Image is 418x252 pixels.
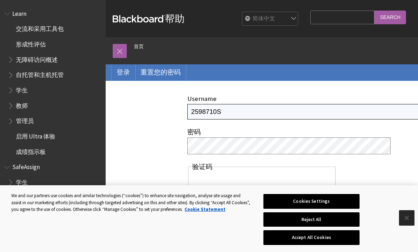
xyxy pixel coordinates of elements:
label: Username [187,95,217,103]
span: 启用 Ultra 体验 [16,130,55,140]
select: Site Language Selector [242,12,299,26]
span: 管理员 [16,115,34,125]
span: SafeAssign [12,161,40,171]
span: 交流和采用工具包 [16,23,64,33]
a: 登录 [111,64,135,80]
iframe: reCAPTCHA [192,173,299,200]
nav: Book outline for Blackboard SafeAssign [4,161,101,219]
span: 无障碍访问概述 [16,54,58,63]
a: More information about your privacy, opens in a new tab [185,206,225,212]
a: 首页 [134,42,144,51]
a: Blackboard帮助 [113,12,185,25]
button: Accept All Cookies [263,230,360,245]
span: Learn [12,8,26,17]
span: 教师 [16,100,28,109]
span: 学生 [16,84,28,94]
div: We and our partners use cookies and similar technologies (“cookies”) to enhance site navigation, ... [11,192,251,213]
a: 重置您的密码 [135,64,186,80]
legend: 验证码 [192,163,212,171]
input: Search [374,11,406,24]
nav: Book outline for Blackboard Learn Help [4,8,101,158]
button: Reject All [263,212,360,227]
span: 自托管和主机托管 [16,69,64,79]
span: 学生 [16,176,28,186]
button: Cookies Settings [263,194,360,209]
label: 密码 [187,128,201,136]
span: 形成性评估 [16,38,46,48]
strong: Blackboard [113,15,165,22]
span: 成绩指示板 [16,146,46,155]
button: Close [399,210,414,226]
